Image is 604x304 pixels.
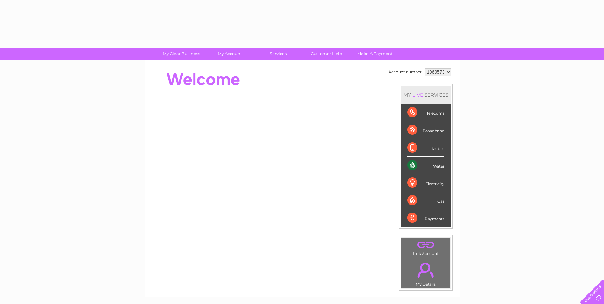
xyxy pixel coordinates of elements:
div: Gas [407,192,444,209]
a: My Account [203,48,256,60]
a: Services [252,48,304,60]
a: My Clear Business [155,48,208,60]
a: Customer Help [300,48,353,60]
div: Water [407,157,444,174]
td: My Details [401,257,451,288]
a: Make A Payment [349,48,401,60]
div: Telecoms [407,104,444,121]
div: LIVE [411,92,424,98]
div: Payments [407,209,444,227]
a: . [403,239,449,250]
td: Link Account [401,237,451,257]
div: Broadband [407,121,444,139]
div: Electricity [407,174,444,192]
a: . [403,259,449,281]
div: MY SERVICES [401,86,451,104]
td: Account number [387,67,423,77]
div: Mobile [407,139,444,157]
